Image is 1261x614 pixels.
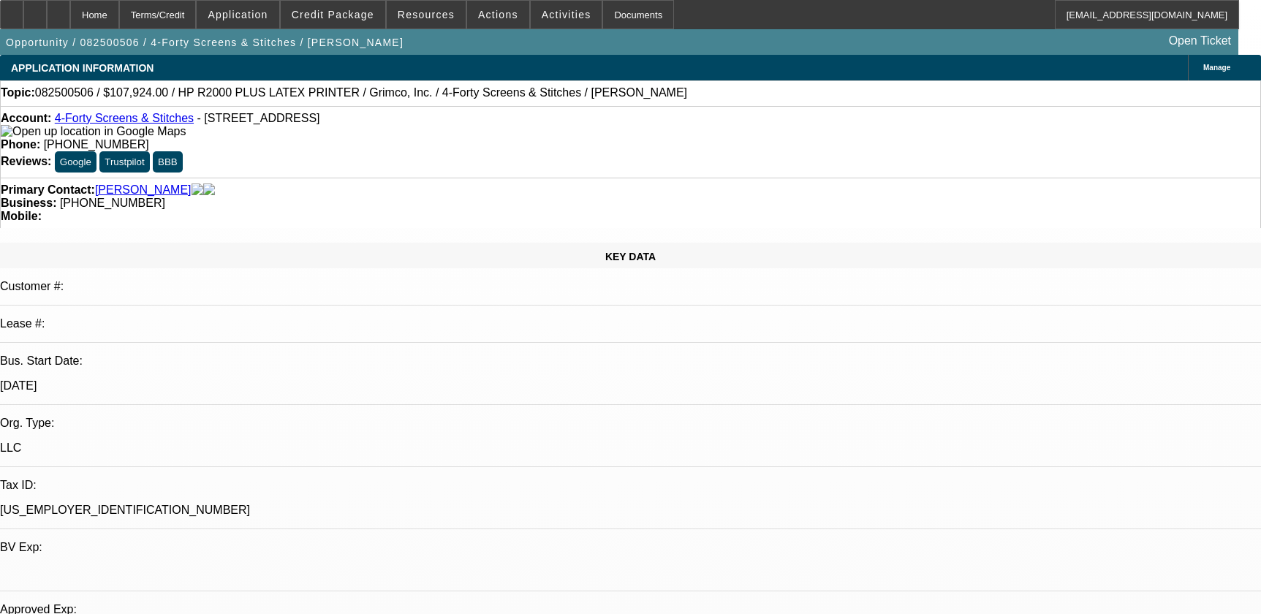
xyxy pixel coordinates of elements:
span: Manage [1203,64,1230,72]
span: - [STREET_ADDRESS] [197,112,320,124]
span: KEY DATA [605,251,656,262]
span: Credit Package [292,9,374,20]
span: Opportunity / 082500506 / 4-Forty Screens & Stitches / [PERSON_NAME] [6,37,404,48]
button: Application [197,1,279,29]
button: Google [55,151,96,173]
button: Resources [387,1,466,29]
img: Open up location in Google Maps [1,125,186,138]
strong: Phone: [1,138,40,151]
span: Resources [398,9,455,20]
strong: Reviews: [1,155,51,167]
button: Activities [531,1,602,29]
span: [PHONE_NUMBER] [44,138,149,151]
button: Actions [467,1,529,29]
button: BBB [153,151,183,173]
span: 082500506 / $107,924.00 / HP R2000 PLUS LATEX PRINTER / Grimco, Inc. / 4-Forty Screens & Stitches... [35,86,687,99]
span: Activities [542,9,591,20]
span: [PHONE_NUMBER] [60,197,165,209]
a: [PERSON_NAME] [95,183,192,197]
img: linkedin-icon.png [203,183,215,197]
strong: Account: [1,112,51,124]
span: APPLICATION INFORMATION [11,62,154,74]
span: Actions [478,9,518,20]
a: View Google Maps [1,125,186,137]
img: facebook-icon.png [192,183,203,197]
strong: Mobile: [1,210,42,222]
strong: Primary Contact: [1,183,95,197]
a: 4-Forty Screens & Stitches [55,112,194,124]
button: Trustpilot [99,151,149,173]
span: Application [208,9,268,20]
strong: Topic: [1,86,35,99]
strong: Business: [1,197,56,209]
button: Credit Package [281,1,385,29]
a: Open Ticket [1163,29,1237,53]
